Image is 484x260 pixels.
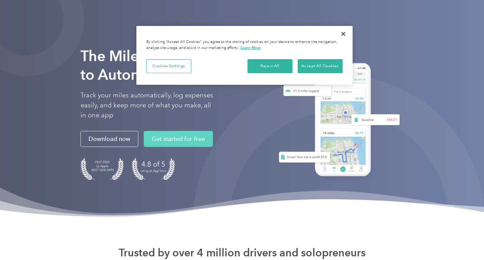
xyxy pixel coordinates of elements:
a: Get started for free [144,131,213,147]
button: Cookies Settings [146,59,191,73]
p: Track your miles automatically, log expenses easily, and keep more of what you make, all in one app [81,90,214,120]
div: Privacy [136,26,353,85]
div: Cookie banner [136,26,353,85]
a: Download now [81,131,138,147]
a: More information about your privacy, opens in a new tab [241,45,261,50]
button: Reject All [247,59,292,73]
img: Badge for Featured by Apple Best New Apps [81,158,124,180]
strong: Trusted by over 4 million drivers and solopreneurs [119,246,366,259]
div: By clicking “Accept All Cookies”, you agree to the storing of cookies on your device to enhance s... [146,39,343,51]
img: 4.9 out of 5 stars on the app store [132,158,175,180]
strong: The Mileage Tracking App to Automate Your Logs [81,47,257,83]
button: Close [336,27,351,41]
button: Accept All Cookies [298,59,343,73]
